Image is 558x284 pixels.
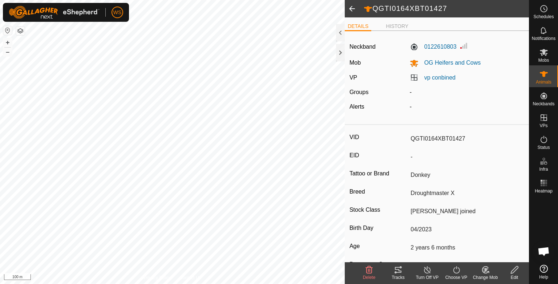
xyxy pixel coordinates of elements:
label: VP [349,74,357,81]
div: - [407,88,527,97]
label: Neckband [349,42,376,51]
label: VID [349,133,408,142]
span: VPs [539,123,547,128]
label: Age [349,242,408,251]
div: Choose VP [442,274,471,281]
label: Groups [349,89,368,95]
span: Status [537,145,550,150]
button: Map Layers [16,27,25,35]
span: Infra [539,167,548,171]
span: Notifications [532,36,555,41]
div: Open chat [533,240,555,262]
span: Animals [536,80,551,84]
span: Mobs [538,58,549,62]
span: Heatmap [535,189,553,193]
label: Breed [349,187,408,196]
label: EID [349,151,408,160]
li: DETAILS [345,23,371,31]
li: HISTORY [383,23,411,30]
h2: QGTI0164XBT01427 [364,4,529,13]
label: 0122610803 [410,42,457,51]
label: Mob [349,60,361,66]
label: Birth Day [349,223,408,233]
a: Contact Us [179,275,201,281]
span: Schedules [533,15,554,19]
label: Alerts [349,104,364,110]
img: Signal strength [460,41,468,50]
a: Help [529,262,558,282]
label: Tattoo or Brand [349,169,408,178]
span: OG Heifers and Cows [418,60,481,66]
div: - [407,102,527,111]
span: Neckbands [533,102,554,106]
a: vp conbined [424,74,456,81]
a: Privacy Policy [144,275,171,281]
div: Tracks [384,274,413,281]
span: Delete [363,275,376,280]
button: Reset Map [3,26,12,35]
div: Turn Off VP [413,274,442,281]
button: + [3,38,12,47]
button: – [3,48,12,56]
div: Change Mob [471,274,500,281]
img: Gallagher Logo [9,6,100,19]
label: Stock Class [349,205,408,215]
label: Pregnancy Status [349,260,408,269]
div: Edit [500,274,529,281]
span: WS [113,9,122,16]
span: Help [539,275,548,279]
